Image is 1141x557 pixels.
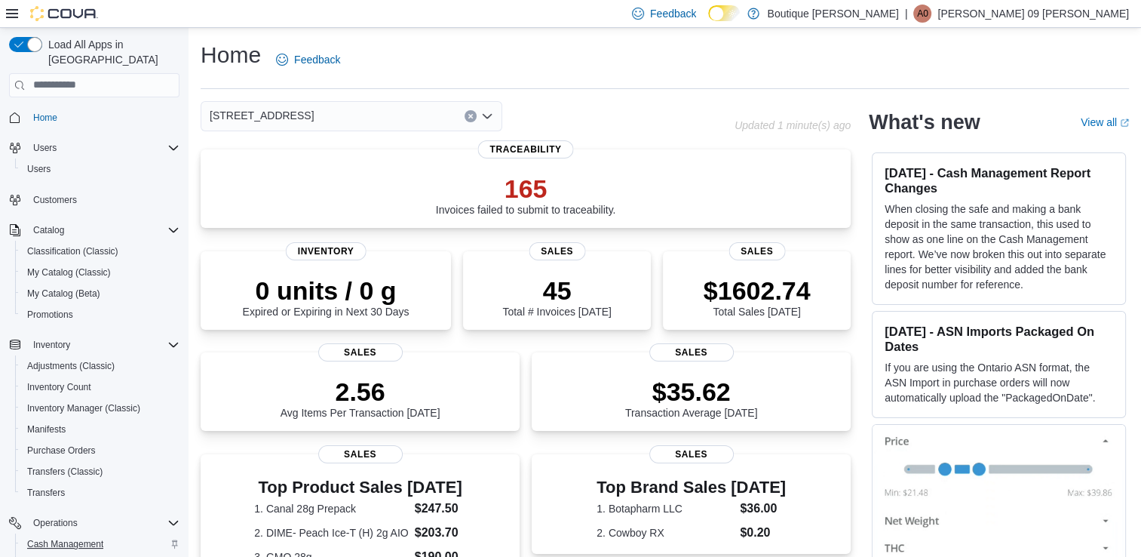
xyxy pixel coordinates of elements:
p: Boutique [PERSON_NAME] [767,5,898,23]
span: Inventory Count [21,378,179,396]
h3: [DATE] - Cash Management Report Changes [885,165,1113,195]
button: Purchase Orders [15,440,186,461]
span: Feedback [650,6,696,21]
dd: $203.70 [415,524,466,542]
p: $1602.74 [704,275,811,306]
p: If you are using the Ontario ASN format, the ASN Import in purchase orders will now automatically... [885,360,1113,405]
dd: $0.20 [740,524,786,542]
button: Catalog [27,221,70,239]
button: Inventory [27,336,76,354]
a: My Catalog (Beta) [21,285,106,303]
button: Transfers (Classic) [15,461,186,482]
span: Manifests [27,423,66,435]
h3: Top Brand Sales [DATE] [597,479,786,497]
button: Manifests [15,419,186,440]
button: Users [15,158,186,180]
p: When closing the safe and making a bank deposit in the same transaction, this used to show as one... [885,202,1113,292]
span: Dark Mode [708,21,709,22]
input: Dark Mode [708,5,740,21]
a: Transfers (Classic) [21,463,109,481]
button: Clear input [465,110,477,122]
dd: $247.50 [415,500,466,518]
span: Classification (Classic) [27,245,118,257]
a: Transfers [21,484,71,502]
a: Manifests [21,420,72,439]
button: Transfers [15,482,186,503]
span: Inventory [27,336,179,354]
span: Adjustments (Classic) [27,360,115,372]
span: Load All Apps in [GEOGRAPHIC_DATA] [42,37,179,67]
img: Cova [30,6,98,21]
p: $35.62 [625,377,758,407]
a: View allExternal link [1081,116,1129,128]
p: 2.56 [281,377,440,407]
span: Transfers [21,484,179,502]
button: Classification (Classic) [15,241,186,262]
button: Users [27,139,63,157]
button: Operations [27,514,84,532]
span: Users [27,163,51,175]
dt: 1. Botapharm LLC [597,501,734,516]
span: Feedback [294,52,340,67]
span: Sales [318,343,403,362]
p: Updated 1 minute(s) ago [735,119,851,131]
a: Cash Management [21,535,109,553]
a: Promotions [21,306,79,324]
h3: Top Product Sales [DATE] [254,479,466,497]
span: Operations [27,514,179,532]
div: Invoices failed to submit to traceability. [436,174,616,216]
span: Inventory Manager (Classic) [21,399,179,417]
span: Adjustments (Classic) [21,357,179,375]
span: Catalog [27,221,179,239]
span: Inventory Count [27,381,91,393]
span: Inventory [33,339,70,351]
a: My Catalog (Classic) [21,263,117,282]
span: My Catalog (Classic) [21,263,179,282]
button: Catalog [3,220,186,241]
button: Operations [3,512,186,534]
span: Sales [649,445,734,463]
span: Transfers (Classic) [21,463,179,481]
span: My Catalog (Beta) [21,285,179,303]
span: Promotions [21,306,179,324]
span: Classification (Classic) [21,242,179,260]
button: Inventory [3,334,186,355]
span: Purchase Orders [27,445,96,457]
button: Cash Management [15,534,186,555]
button: Promotions [15,304,186,325]
button: Inventory Count [15,377,186,398]
a: Users [21,160,57,178]
span: Users [33,142,57,154]
span: Operations [33,517,78,529]
h3: [DATE] - ASN Imports Packaged On Dates [885,324,1113,354]
dt: 1. Canal 28g Prepack [254,501,408,516]
span: Transfers [27,487,65,499]
div: Angelica 09 Ruelas [913,5,931,23]
button: My Catalog (Classic) [15,262,186,283]
a: Inventory Count [21,378,97,396]
span: [STREET_ADDRESS] [210,106,314,125]
p: 165 [436,174,616,204]
span: Inventory Manager (Classic) [27,402,140,414]
span: Home [33,112,57,124]
h2: What's new [869,110,980,134]
a: Feedback [270,45,346,75]
span: Inventory [286,242,367,260]
span: Home [27,108,179,127]
button: Inventory Manager (Classic) [15,398,186,419]
button: Home [3,106,186,128]
p: 0 units / 0 g [243,275,409,306]
span: Transfers (Classic) [27,466,103,478]
span: Sales [649,343,734,362]
button: My Catalog (Beta) [15,283,186,304]
span: Users [27,139,179,157]
div: Avg Items Per Transaction [DATE] [281,377,440,419]
div: Transaction Average [DATE] [625,377,758,419]
a: Classification (Classic) [21,242,124,260]
span: Users [21,160,179,178]
a: Home [27,109,63,127]
button: Users [3,137,186,158]
span: Catalog [33,224,64,236]
span: Customers [27,190,179,209]
p: [PERSON_NAME] 09 [PERSON_NAME] [937,5,1129,23]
